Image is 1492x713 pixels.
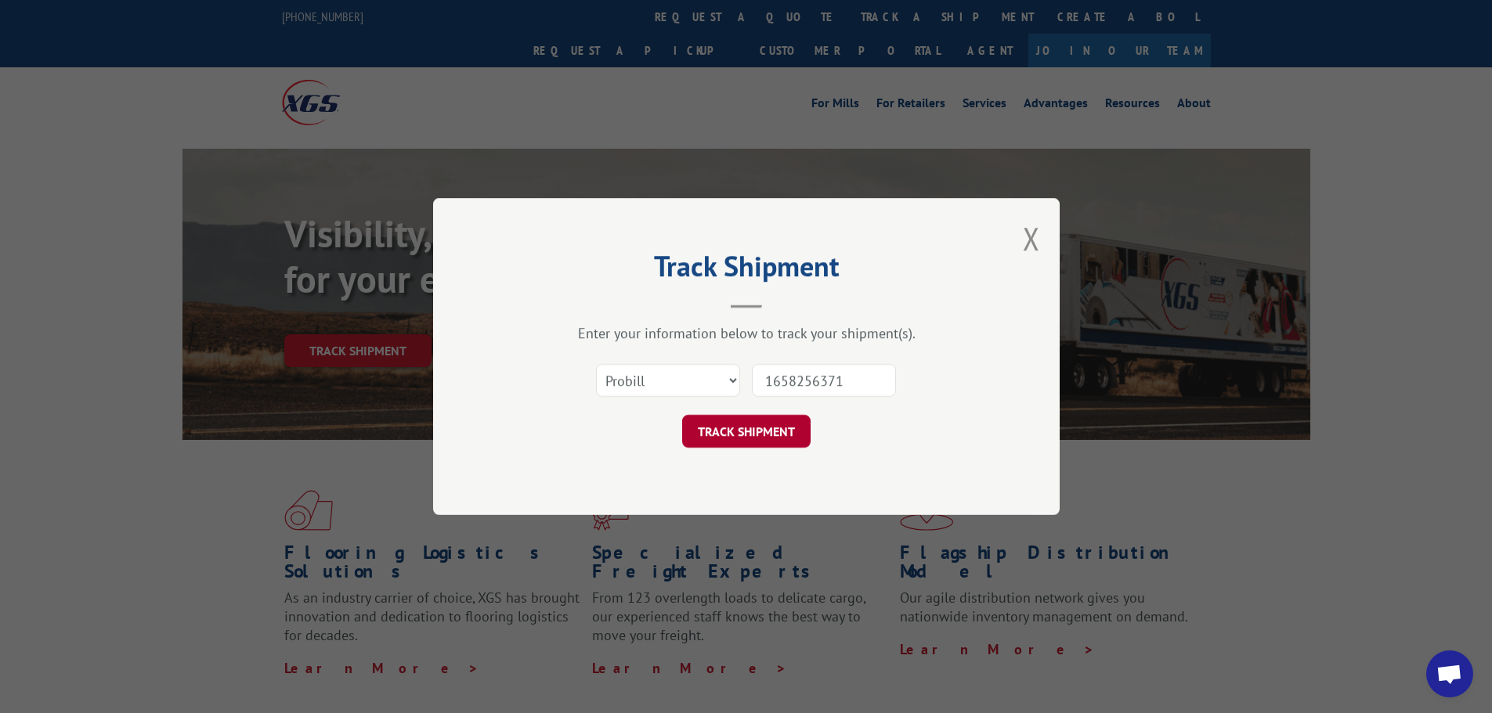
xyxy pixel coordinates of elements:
h2: Track Shipment [511,255,981,285]
input: Number(s) [752,364,896,397]
button: Close modal [1023,218,1040,259]
a: Open chat [1426,650,1473,697]
div: Enter your information below to track your shipment(s). [511,324,981,342]
button: TRACK SHIPMENT [682,415,811,448]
